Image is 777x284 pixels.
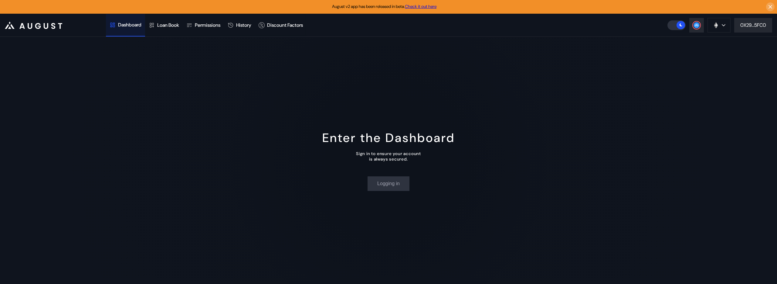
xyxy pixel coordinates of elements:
[356,151,421,162] div: Sign in to ensure your account is always secured.
[224,14,255,36] a: History
[734,18,772,33] button: 0X29...5FC0
[255,14,307,36] a: Discount Factors
[106,14,145,36] a: Dashboard
[740,22,766,28] div: 0X29...5FC0
[183,14,224,36] a: Permissions
[118,22,141,28] div: Dashboard
[322,130,455,146] div: Enter the Dashboard
[713,22,719,29] img: chain logo
[236,22,251,28] div: History
[332,4,436,9] span: August v2 app has been released in beta.
[145,14,183,36] a: Loan Book
[195,22,220,28] div: Permissions
[267,22,303,28] div: Discount Factors
[405,4,436,9] a: Check it out here
[707,18,731,33] button: chain logo
[157,22,179,28] div: Loan Book
[368,176,409,191] button: Logging in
